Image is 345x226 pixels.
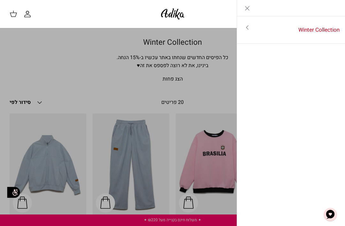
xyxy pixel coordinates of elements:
[321,205,340,224] button: צ'אט
[5,183,22,201] img: accessibility_icon02.svg
[24,10,34,18] a: החשבון שלי
[159,6,186,21] img: Adika IL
